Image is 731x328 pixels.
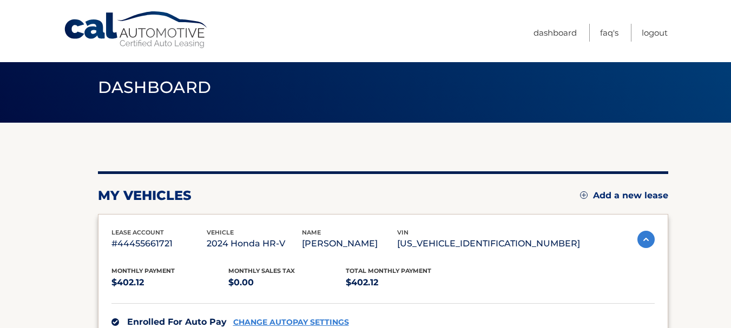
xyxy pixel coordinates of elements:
[397,236,580,251] p: [US_VEHICLE_IDENTIFICATION_NUMBER]
[397,229,409,236] span: vin
[98,188,192,204] h2: my vehicles
[637,231,655,248] img: accordion-active.svg
[111,318,119,326] img: check.svg
[228,267,295,275] span: Monthly sales Tax
[580,190,668,201] a: Add a new lease
[642,24,668,42] a: Logout
[302,229,321,236] span: name
[228,275,346,290] p: $0.00
[580,191,588,199] img: add.svg
[302,236,397,251] p: [PERSON_NAME]
[98,77,212,97] span: Dashboard
[207,229,234,236] span: vehicle
[111,236,207,251] p: #44455661721
[233,318,349,327] a: CHANGE AUTOPAY SETTINGS
[111,275,229,290] p: $402.12
[534,24,577,42] a: Dashboard
[111,267,175,275] span: Monthly Payment
[600,24,618,42] a: FAQ's
[346,267,431,275] span: Total Monthly Payment
[63,11,209,49] a: Cal Automotive
[111,229,164,236] span: lease account
[346,275,463,290] p: $402.12
[207,236,302,251] p: 2024 Honda HR-V
[127,317,227,327] span: Enrolled For Auto Pay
